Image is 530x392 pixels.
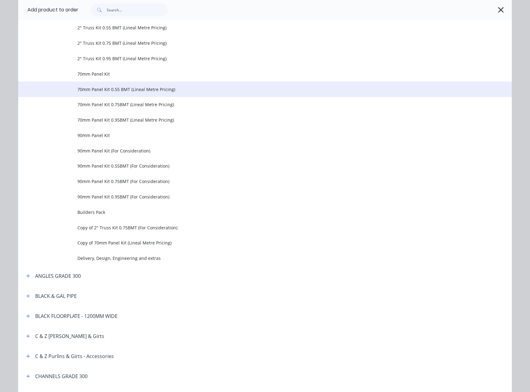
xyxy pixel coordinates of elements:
[77,101,425,108] span: 70mm Panel Kit 0.75BMT (Lineal Metre Pricing)
[35,312,118,320] div: BLACK FLOORPLATE - 1200MM WIDE
[77,55,425,62] span: 2" Truss Kit 0.95 BMT (Lineal Metre Pricing)
[77,86,425,93] span: 70mm Panel Kit 0.55 BMT (Lineal Metre Pricing)
[77,209,425,215] span: Builders Pack
[77,40,425,46] span: 2" Truss Kit 0.75 BMT (Lineal Metre Pricing)
[77,163,425,169] span: 90mm Panel Kit 0.55BMT (For Consideration)
[77,194,425,200] span: 90mm Panel Kit 0.95BMT (For Consideration)
[77,71,425,77] span: 70mm Panel Kit
[77,24,425,31] span: 2" Truss Kit 0.55 BMT (Lineal Metre Pricing)
[77,132,425,139] span: 90mm Panel Kit
[35,272,81,280] div: ANGLES GRADE 300
[77,148,425,154] span: 90mm Panel Kit (For Consideration)
[77,178,425,185] span: 90mm Panel Kit 0.75BMT (For Consideration)
[35,332,104,340] div: C & Z [PERSON_NAME] & Girts
[35,352,114,360] div: C & Z Purlins & Girts - Accessories
[77,240,425,246] span: Copy of 70mm Panel Kit (Lineal Metre Pricing)
[35,373,88,380] div: CHANNELS GRADE 300
[77,117,425,123] span: 70mm Panel Kit 0.95BMT (Lineal Metre Pricing)
[35,292,77,300] div: BLACK & GAL PIPE
[77,255,425,261] span: Delivery, Design, Engineering and extras
[77,224,425,231] span: Copy of 2" Truss Kit 0.75BMT (For Consideration)
[107,4,168,16] input: Search...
